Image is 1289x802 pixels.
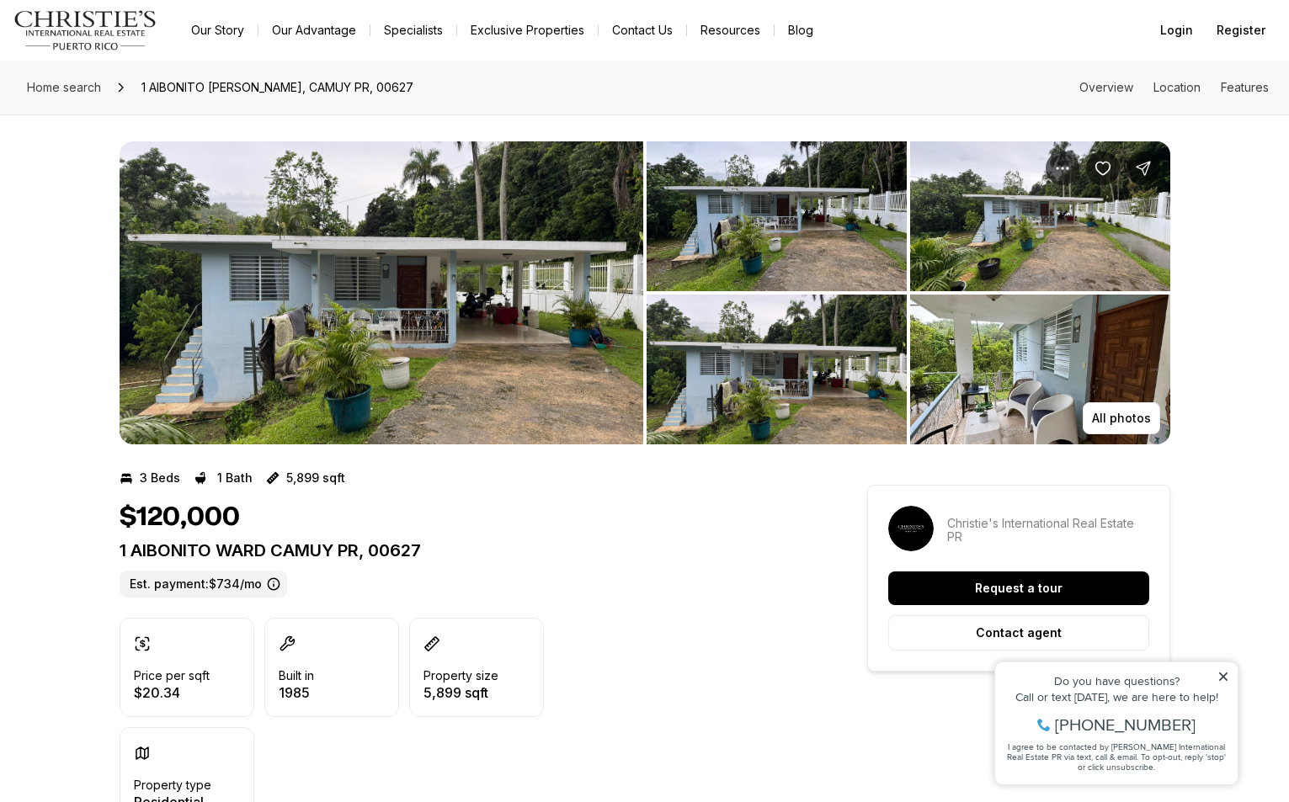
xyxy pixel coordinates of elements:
p: $20.34 [134,686,210,699]
button: View image gallery [910,295,1170,444]
label: Est. payment: $734/mo [120,571,287,598]
button: View image gallery [120,141,643,444]
h1: $120,000 [120,502,240,534]
button: Contact Us [599,19,686,42]
a: Home search [20,74,108,101]
a: Blog [775,19,827,42]
a: Skip to: Overview [1079,80,1133,94]
a: Our Story [178,19,258,42]
p: Property size [423,669,498,682]
a: Exclusive Properties [457,19,598,42]
p: All photos [1092,412,1151,425]
span: Register [1217,24,1265,37]
p: 5,899 sqft [286,471,345,485]
span: Login [1160,24,1193,37]
p: 1 AIBONITO WARD CAMUY PR, 00627 [120,540,807,560]
p: Built in [279,669,314,682]
button: Request a tour [888,571,1149,605]
div: Listing Photos [120,141,1170,444]
p: 5,899 sqft [423,686,498,699]
span: I agree to be contacted by [PERSON_NAME] International Real Estate PR via text, call & email. To ... [21,104,240,135]
button: Share Property: 1 AIBONITO WARD [1127,151,1160,185]
a: Specialists [370,19,456,42]
p: 1985 [279,686,314,699]
div: Call or text [DATE], we are here to help! [18,54,243,66]
nav: Page section menu [1079,81,1269,94]
a: Skip to: Location [1153,80,1201,94]
p: Price per sqft [134,669,210,682]
button: Save Property: 1 AIBONITO WARD [1086,151,1120,185]
li: 2 of 5 [647,141,1170,444]
button: Contact agent [888,615,1149,651]
p: Property type [134,778,211,792]
a: Our Advantage [258,19,370,42]
a: Skip to: Features [1221,80,1269,94]
button: View image gallery [647,295,907,444]
p: Christie's International Real Estate PR [947,517,1149,544]
button: Login [1150,13,1203,47]
a: Resources [687,19,774,42]
li: 1 of 5 [120,141,643,444]
p: Contact agent [976,626,1062,640]
div: Do you have questions? [18,38,243,50]
p: 3 Beds [140,471,180,485]
span: Home search [27,80,101,94]
button: Register [1206,13,1276,47]
button: All photos [1083,402,1160,434]
span: [PHONE_NUMBER] [69,79,210,96]
button: Property options [1046,151,1079,185]
button: View image gallery [910,141,1170,291]
p: Request a tour [975,582,1063,595]
p: 1 Bath [217,471,253,485]
img: logo [13,10,157,50]
button: View image gallery [647,141,907,291]
span: 1 AIBONITO [PERSON_NAME], CAMUY PR, 00627 [135,74,420,101]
